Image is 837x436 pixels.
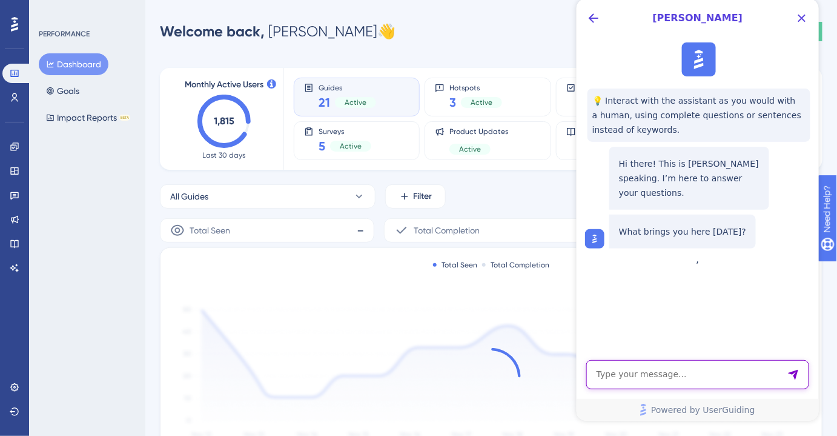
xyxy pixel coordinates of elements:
[214,115,234,127] text: 1,815
[160,22,265,40] span: Welcome back,
[449,127,508,136] span: Product Updates
[190,223,230,238] span: Total Seen
[345,98,366,107] span: Active
[160,184,375,209] button: All Guides
[319,138,325,155] span: 5
[185,78,263,92] span: Monthly Active Users
[385,184,446,209] button: Filter
[482,260,549,270] div: Total Completion
[203,150,246,160] span: Last 30 days
[449,94,456,111] span: 3
[340,141,362,151] span: Active
[357,221,364,240] span: -
[471,98,492,107] span: Active
[449,83,502,92] span: Hotspots
[414,223,480,238] span: Total Completion
[319,94,330,111] span: 21
[170,189,208,204] span: All Guides
[459,144,481,154] span: Active
[433,260,477,270] div: Total Seen
[160,22,395,41] div: [PERSON_NAME] 👋
[414,189,432,204] span: Filter
[319,83,376,92] span: Guides
[319,127,371,135] span: Surveys
[28,3,76,18] span: Need Help?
